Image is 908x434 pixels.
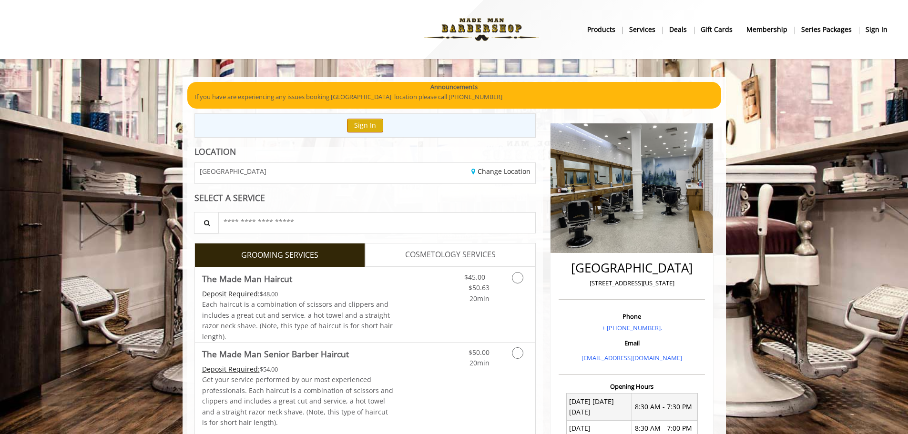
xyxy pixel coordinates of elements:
a: + [PHONE_NUMBER]. [602,323,662,332]
span: This service needs some Advance to be paid before we block your appointment [202,289,260,298]
a: MembershipMembership [740,22,795,36]
b: The Made Man Senior Barber Haircut [202,347,349,361]
span: [GEOGRAPHIC_DATA] [200,168,266,175]
a: [EMAIL_ADDRESS][DOMAIN_NAME] [582,353,682,362]
div: SELECT A SERVICE [194,193,536,202]
span: $45.00 - $50.63 [464,273,490,292]
a: DealsDeals [663,22,694,36]
b: sign in [866,24,888,35]
span: $50.00 [469,348,490,357]
a: Gift cardsgift cards [694,22,740,36]
span: Each haircut is a combination of scissors and clippers and includes a great cut and service, a ho... [202,300,393,341]
a: Change Location [471,167,531,176]
b: Announcements [430,82,478,92]
b: The Made Man Haircut [202,272,292,285]
td: 8:30 AM - 7:30 PM [632,394,698,421]
h2: [GEOGRAPHIC_DATA] [561,261,703,275]
p: [STREET_ADDRESS][US_STATE] [561,278,703,288]
span: 20min [469,294,490,303]
td: [DATE] [DATE] [DATE] [566,394,632,421]
b: Services [629,24,655,35]
h3: Opening Hours [559,383,705,390]
b: Deals [669,24,687,35]
button: Service Search [194,212,219,233]
span: This service needs some Advance to be paid before we block your appointment [202,364,260,373]
button: Sign In [347,119,383,132]
b: products [587,24,615,35]
a: Productsproducts [581,22,622,36]
p: If you have are experiencing any issues booking [GEOGRAPHIC_DATA] location please call [PHONE_NUM... [194,92,714,102]
b: Membership [746,24,787,35]
a: ServicesServices [622,22,663,36]
span: COSMETOLOGY SERVICES [405,249,496,261]
a: Series packagesSeries packages [795,22,859,36]
h3: Email [561,340,703,346]
a: sign insign in [859,22,894,36]
b: LOCATION [194,146,236,157]
span: GROOMING SERVICES [241,249,318,262]
div: $54.00 [202,364,394,374]
span: 20min [469,358,490,367]
b: Series packages [801,24,852,35]
p: Get your service performed by our most experienced professionals. Each haircut is a combination o... [202,374,394,428]
h3: Phone [561,313,703,320]
b: gift cards [701,24,733,35]
div: $48.00 [202,289,394,299]
img: Made Man Barbershop logo [416,3,547,56]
